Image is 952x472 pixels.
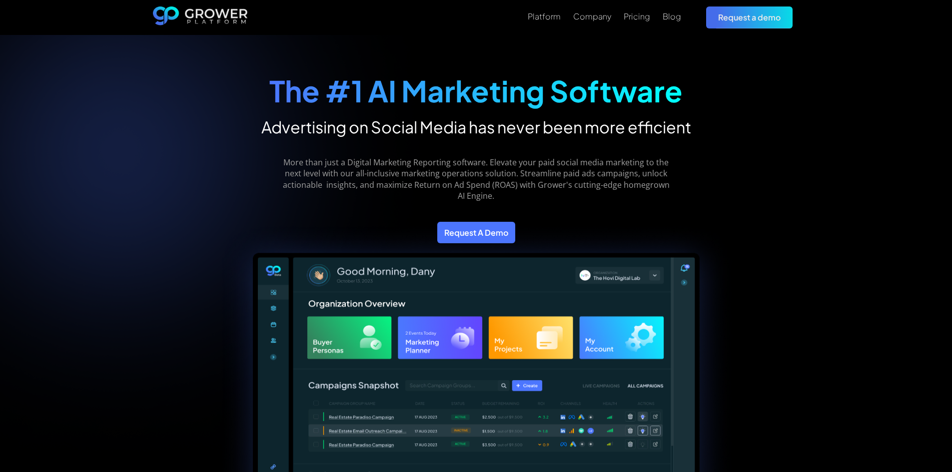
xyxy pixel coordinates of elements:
[573,11,611,21] div: Company
[261,117,691,137] h2: Advertising on Social Media has never been more efficient
[706,6,793,28] a: Request a demo
[624,11,650,21] div: Pricing
[624,10,650,22] a: Pricing
[437,222,515,243] a: Request A Demo
[153,6,248,28] a: home
[663,10,681,22] a: Blog
[528,11,561,21] div: Platform
[663,11,681,21] div: Blog
[573,10,611,22] a: Company
[269,72,683,109] strong: The #1 AI Marketing Software
[528,10,561,22] a: Platform
[275,157,677,202] p: More than just a Digital Marketing Reporting software. Elevate your paid social media marketing t...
